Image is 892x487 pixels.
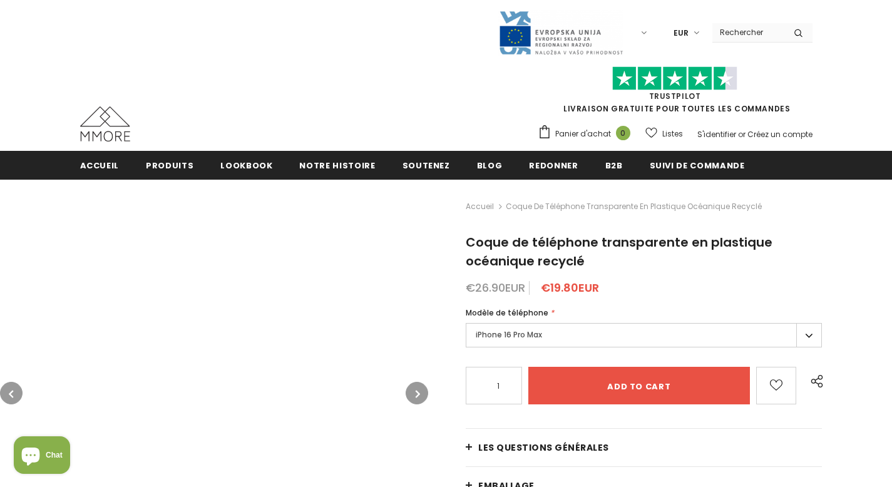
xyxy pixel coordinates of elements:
[477,151,503,179] a: Blog
[650,160,745,172] span: Suivi de commande
[605,151,623,179] a: B2B
[650,151,745,179] a: Suivi de commande
[528,367,750,404] input: Add to cart
[498,10,623,56] img: Javni Razpis
[498,27,623,38] a: Javni Razpis
[645,123,683,145] a: Listes
[747,129,813,140] a: Créez un compte
[555,128,611,140] span: Panier d'achat
[538,72,813,114] span: LIVRAISON GRATUITE POUR TOUTES LES COMMANDES
[299,160,375,172] span: Notre histoire
[466,429,822,466] a: Les questions générales
[466,233,772,270] span: Coque de téléphone transparente en plastique océanique recyclé
[146,160,193,172] span: Produits
[477,160,503,172] span: Blog
[541,280,599,295] span: €19.80EUR
[402,160,450,172] span: soutenez
[738,129,746,140] span: or
[466,199,494,214] a: Accueil
[674,27,689,39] span: EUR
[538,125,637,143] a: Panier d'achat 0
[220,160,272,172] span: Lookbook
[506,199,762,214] span: Coque de téléphone transparente en plastique océanique recyclé
[616,126,630,140] span: 0
[662,128,683,140] span: Listes
[146,151,193,179] a: Produits
[712,23,784,41] input: Search Site
[529,151,578,179] a: Redonner
[478,441,609,454] span: Les questions générales
[529,160,578,172] span: Redonner
[697,129,736,140] a: S'identifier
[466,307,548,318] span: Modèle de téléphone
[299,151,375,179] a: Notre histoire
[10,436,74,477] inbox-online-store-chat: Shopify online store chat
[649,91,701,101] a: TrustPilot
[605,160,623,172] span: B2B
[80,151,120,179] a: Accueil
[612,66,737,91] img: Faites confiance aux étoiles pilotes
[80,106,130,141] img: Cas MMORE
[220,151,272,179] a: Lookbook
[466,323,822,347] label: iPhone 16 Pro Max
[80,160,120,172] span: Accueil
[466,280,525,295] span: €26.90EUR
[402,151,450,179] a: soutenez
